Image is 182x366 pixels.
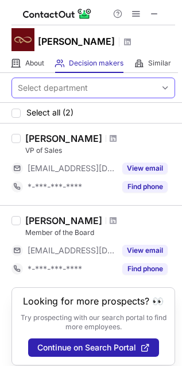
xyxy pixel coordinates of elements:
[20,313,166,332] p: Try prospecting with our search portal to find more employees.
[28,245,115,256] span: [EMAIL_ADDRESS][DOMAIN_NAME]
[28,338,159,357] button: Continue on Search Portal
[18,82,88,94] div: Select department
[23,296,164,306] header: Looking for more prospects? 👀
[122,181,168,192] button: Reveal Button
[11,28,34,51] img: ea836a1a8702ec15369c2f774eab3198
[122,245,168,256] button: Reveal Button
[26,108,73,117] span: Select all (2)
[25,133,102,144] div: [PERSON_NAME]
[122,163,168,174] button: Reveal Button
[37,343,136,352] span: Continue on Search Portal
[38,34,115,48] h1: [PERSON_NAME]
[25,228,175,238] div: Member of the Board
[148,59,171,68] span: Similar
[25,59,44,68] span: About
[122,263,168,275] button: Reveal Button
[28,163,115,174] span: [EMAIL_ADDRESS][DOMAIN_NAME]
[25,145,175,156] div: VP of Sales
[69,59,123,68] span: Decision makers
[25,215,102,226] div: [PERSON_NAME]
[23,7,92,21] img: ContactOut v5.3.10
